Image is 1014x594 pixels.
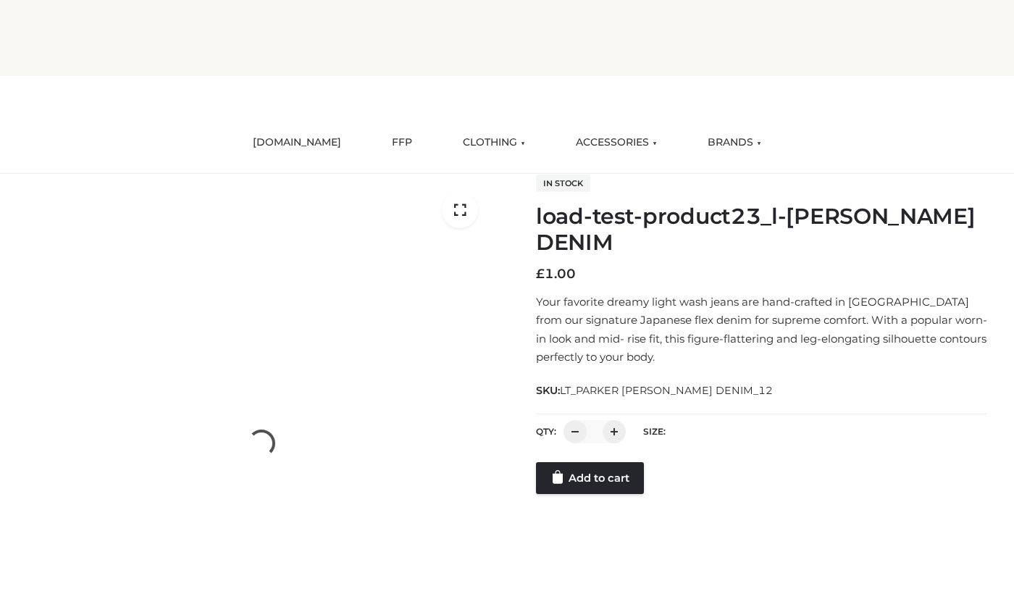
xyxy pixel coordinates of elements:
[536,266,576,282] bdi: 1.00
[536,204,987,256] h1: load-test-product23_l-[PERSON_NAME] DENIM
[242,127,352,159] a: [DOMAIN_NAME]
[697,127,772,159] a: BRANDS
[381,127,423,159] a: FFP
[536,426,556,437] label: QTY:
[565,127,668,159] a: ACCESSORIES
[536,175,590,192] span: In stock
[536,382,774,399] span: SKU:
[560,384,773,397] span: LT_PARKER [PERSON_NAME] DENIM_12
[452,127,536,159] a: CLOTHING
[536,266,545,282] span: £
[643,426,666,437] label: Size:
[536,462,644,494] a: Add to cart
[536,293,987,367] p: Your favorite dreamy light wash jeans are hand-crafted in [GEOGRAPHIC_DATA] from our signature Ja...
